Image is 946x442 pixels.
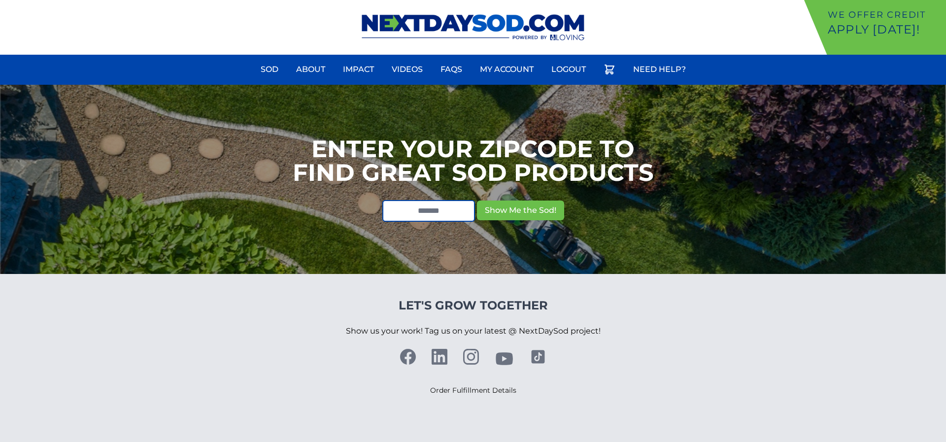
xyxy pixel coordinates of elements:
p: Show us your work! Tag us on your latest @ NextDaySod project! [346,313,601,349]
p: Apply [DATE]! [828,22,942,37]
a: Need Help? [627,58,692,81]
a: FAQs [435,58,468,81]
a: Videos [386,58,429,81]
a: My Account [474,58,540,81]
p: We offer Credit [828,8,942,22]
a: About [290,58,331,81]
a: Order Fulfillment Details [430,386,516,395]
h1: Enter your Zipcode to Find Great Sod Products [293,137,654,184]
h4: Let's Grow Together [346,298,601,313]
a: Impact [337,58,380,81]
button: Show Me the Sod! [477,201,564,220]
a: Sod [255,58,284,81]
a: Logout [545,58,592,81]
